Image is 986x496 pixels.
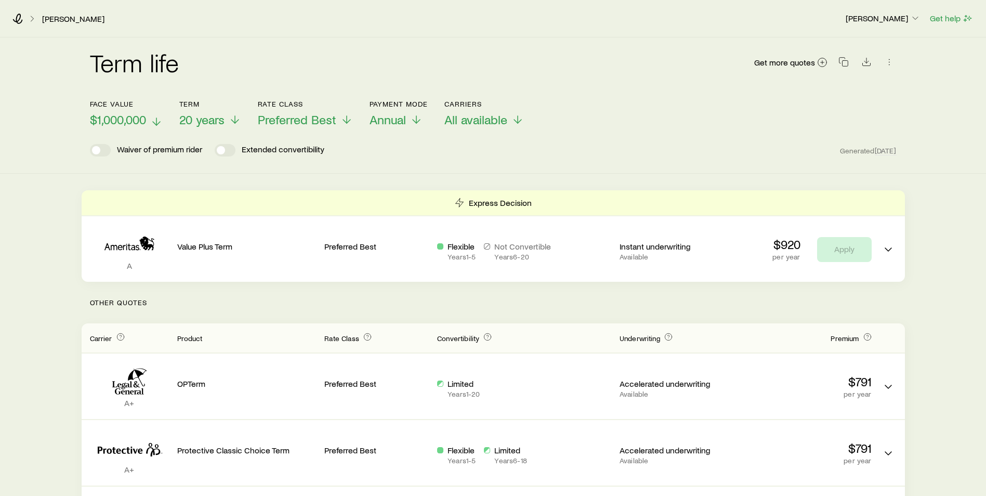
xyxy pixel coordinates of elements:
p: Available [620,390,724,398]
span: 20 years [179,112,225,127]
h2: Term life [90,50,179,75]
p: Years 6 - 18 [494,456,527,465]
span: [DATE] [875,146,897,155]
p: Other Quotes [82,282,905,323]
span: Get more quotes [754,58,815,67]
p: Available [620,456,724,465]
span: Rate Class [324,334,359,343]
p: Preferred Best [324,445,429,455]
span: Product [177,334,203,343]
p: Face value [90,100,163,108]
span: $1,000,000 [90,112,146,127]
p: Years 6 - 20 [494,253,551,261]
span: Carrier [90,334,112,343]
button: Face value$1,000,000 [90,100,163,127]
p: OPTerm [177,378,317,389]
span: Annual [370,112,406,127]
p: Accelerated underwriting [620,378,724,389]
span: Underwriting [620,334,660,343]
p: Flexible [448,445,476,455]
p: Limited [448,378,480,389]
p: Protective Classic Choice Term [177,445,317,455]
button: CarriersAll available [444,100,524,127]
p: Carriers [444,100,524,108]
p: per year [772,253,800,261]
p: $791 [732,374,872,389]
p: $791 [732,441,872,455]
p: Extended convertibility [242,144,324,156]
a: [PERSON_NAME] [42,14,105,24]
p: Not Convertible [494,241,551,252]
p: Preferred Best [324,378,429,389]
p: Limited [494,445,527,455]
p: Express Decision [469,198,532,208]
span: Premium [831,334,859,343]
button: Payment ModeAnnual [370,100,428,127]
p: Years 1 - 20 [448,390,480,398]
p: Instant underwriting [620,241,724,252]
p: Waiver of premium rider [117,144,202,156]
p: Flexible [448,241,476,252]
p: Payment Mode [370,100,428,108]
p: per year [732,390,872,398]
p: $920 [772,237,800,252]
p: [PERSON_NAME] [846,13,921,23]
button: Rate ClassPreferred Best [258,100,353,127]
span: Preferred Best [258,112,336,127]
button: Apply [817,237,872,262]
p: per year [732,456,872,465]
p: Available [620,253,724,261]
div: Term quotes [82,190,905,282]
p: Rate Class [258,100,353,108]
p: A+ [90,464,169,475]
p: Term [179,100,241,108]
span: All available [444,112,507,127]
p: Years 1 - 5 [448,253,476,261]
a: Get more quotes [754,57,828,69]
p: Accelerated underwriting [620,445,724,455]
p: A+ [90,398,169,408]
button: [PERSON_NAME] [845,12,921,25]
p: Preferred Best [324,241,429,252]
span: Convertibility [437,334,479,343]
button: Term20 years [179,100,241,127]
p: A [90,260,169,271]
p: Value Plus Term [177,241,317,252]
button: Get help [929,12,974,24]
a: Download CSV [859,59,874,69]
p: Years 1 - 5 [448,456,476,465]
span: Generated [840,146,896,155]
